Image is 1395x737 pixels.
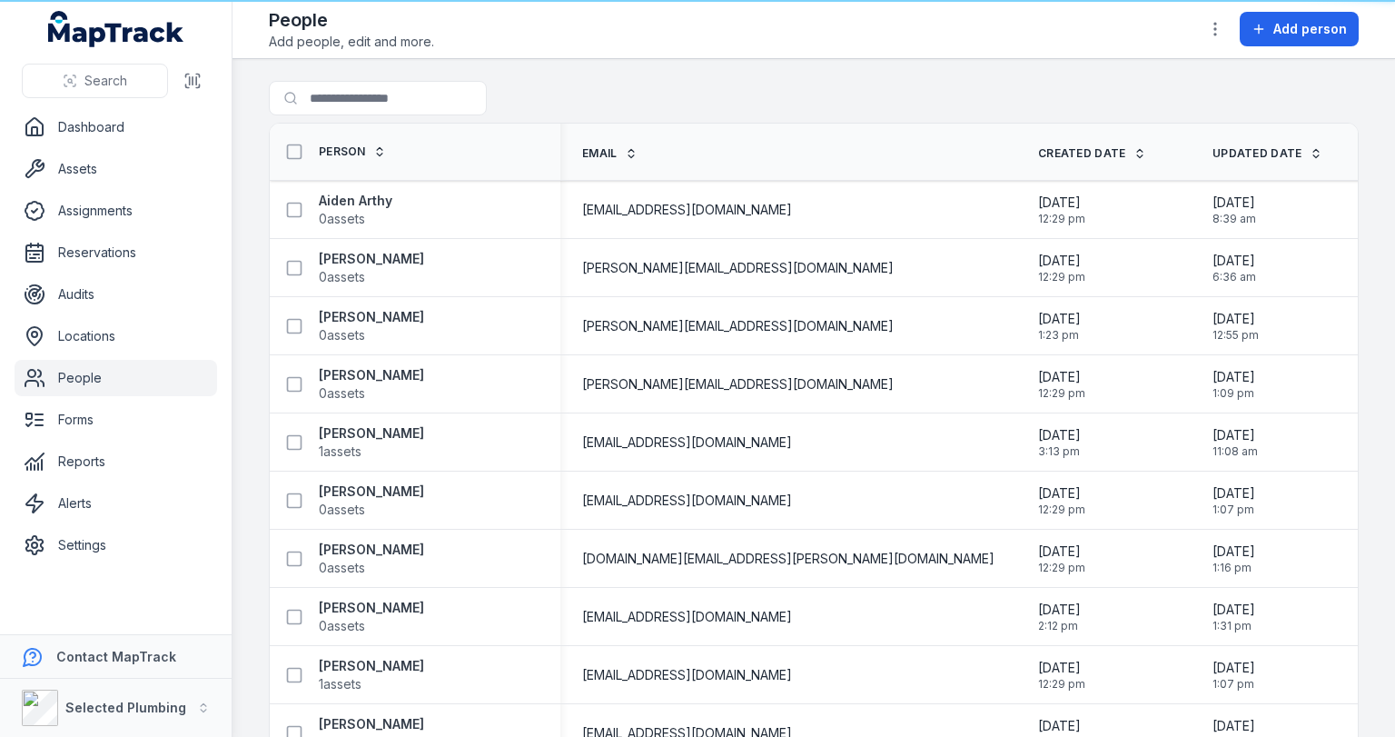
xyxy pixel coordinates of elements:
a: Dashboard [15,109,217,145]
span: [DATE] [1212,252,1256,270]
span: Add person [1273,20,1347,38]
span: [DATE] [1038,659,1085,677]
strong: [PERSON_NAME] [319,366,424,384]
span: 6:36 am [1212,270,1256,284]
time: 8/11/2025, 11:08:49 AM [1212,426,1258,459]
span: [DATE] [1212,717,1256,735]
time: 2/13/2025, 1:23:00 PM [1038,310,1081,343]
strong: [PERSON_NAME] [319,657,424,675]
span: 0 assets [319,268,365,286]
time: 5/14/2025, 2:12:32 PM [1038,601,1081,633]
span: 2:12 pm [1038,619,1081,633]
a: Reservations [15,234,217,271]
span: [DATE] [1038,426,1081,444]
a: People [15,360,217,396]
span: Add people, edit and more. [269,33,434,51]
span: 1 assets [319,443,361,461]
strong: [PERSON_NAME] [319,424,424,443]
span: 12:29 pm [1038,212,1085,226]
span: Updated Date [1212,146,1302,161]
a: Settings [15,527,217,563]
a: [PERSON_NAME]0assets [319,366,424,403]
time: 1/14/2025, 12:29:42 PM [1038,659,1085,692]
strong: [PERSON_NAME] [319,308,424,326]
span: [DATE] [1038,717,1085,735]
span: [EMAIL_ADDRESS][DOMAIN_NAME] [582,608,792,626]
span: [DATE] [1212,426,1258,444]
span: 1:23 pm [1038,328,1081,343]
span: [PERSON_NAME][EMAIL_ADDRESS][DOMAIN_NAME] [582,259,894,277]
time: 8/15/2025, 6:36:29 AM [1212,252,1256,284]
time: 8/11/2025, 1:16:06 PM [1212,543,1255,575]
time: 8/11/2025, 1:07:47 PM [1212,484,1255,517]
a: Email [582,146,638,161]
span: [DATE] [1212,310,1259,328]
span: [DATE] [1212,601,1255,619]
span: [EMAIL_ADDRESS][DOMAIN_NAME] [582,492,792,510]
span: 11:08 am [1212,444,1258,459]
span: [DATE] [1038,194,1085,212]
a: Alerts [15,485,217,522]
span: 1 assets [319,675,361,693]
button: Search [22,64,168,98]
a: Audits [15,276,217,313]
span: [DATE] [1038,601,1081,619]
span: 0 assets [319,559,365,577]
span: [DATE] [1038,543,1085,561]
span: 0 assets [319,210,365,228]
span: 1:07 pm [1212,677,1255,692]
span: [DATE] [1212,368,1255,386]
a: Locations [15,318,217,354]
span: [DOMAIN_NAME][EMAIL_ADDRESS][PERSON_NAME][DOMAIN_NAME] [582,550,994,568]
span: 0 assets [319,617,365,635]
a: Reports [15,443,217,480]
span: 12:29 pm [1038,270,1085,284]
a: [PERSON_NAME]0assets [319,308,424,344]
strong: [PERSON_NAME] [319,541,424,559]
span: [EMAIL_ADDRESS][DOMAIN_NAME] [582,666,792,684]
time: 1/14/2025, 12:29:42 PM [1038,484,1085,517]
span: [PERSON_NAME][EMAIL_ADDRESS][DOMAIN_NAME] [582,375,894,393]
a: Assets [15,151,217,187]
time: 8/18/2025, 12:55:35 PM [1212,310,1259,343]
a: [PERSON_NAME]0assets [319,250,424,286]
a: [PERSON_NAME]0assets [319,483,424,519]
span: 12:55 pm [1212,328,1259,343]
span: [EMAIL_ADDRESS][DOMAIN_NAME] [582,201,792,219]
span: 1:16 pm [1212,561,1255,575]
time: 8/18/2025, 1:09:45 PM [1212,368,1255,401]
time: 8/11/2025, 1:31:49 PM [1212,601,1255,633]
span: 0 assets [319,501,365,519]
time: 1/14/2025, 12:29:42 PM [1038,252,1085,284]
a: Person [319,144,386,159]
a: [PERSON_NAME]1assets [319,424,424,461]
span: Created Date [1038,146,1126,161]
span: 3:13 pm [1038,444,1081,459]
span: 1:31 pm [1212,619,1255,633]
span: Search [84,72,127,90]
strong: Contact MapTrack [56,649,176,664]
span: 0 assets [319,326,365,344]
span: Email [582,146,618,161]
span: 12:29 pm [1038,386,1085,401]
time: 2/28/2025, 3:13:20 PM [1038,426,1081,459]
button: Add person [1240,12,1359,46]
span: 1:07 pm [1212,503,1255,517]
span: [EMAIL_ADDRESS][DOMAIN_NAME] [582,433,792,452]
h2: People [269,7,434,33]
a: [PERSON_NAME]0assets [319,541,424,577]
time: 8/18/2025, 8:39:46 AM [1212,194,1256,226]
span: [DATE] [1038,310,1081,328]
span: 1:09 pm [1212,386,1255,401]
span: [DATE] [1038,252,1085,270]
span: [DATE] [1038,484,1085,503]
span: [PERSON_NAME][EMAIL_ADDRESS][DOMAIN_NAME] [582,317,894,335]
time: 1/14/2025, 12:29:42 PM [1038,194,1085,226]
time: 8/18/2025, 1:07:04 PM [1212,659,1255,692]
time: 1/14/2025, 12:29:42 PM [1038,368,1085,401]
span: [DATE] [1212,194,1256,212]
a: [PERSON_NAME]0assets [319,599,424,635]
strong: [PERSON_NAME] [319,250,424,268]
a: Created Date [1038,146,1146,161]
strong: [PERSON_NAME] [319,715,424,733]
